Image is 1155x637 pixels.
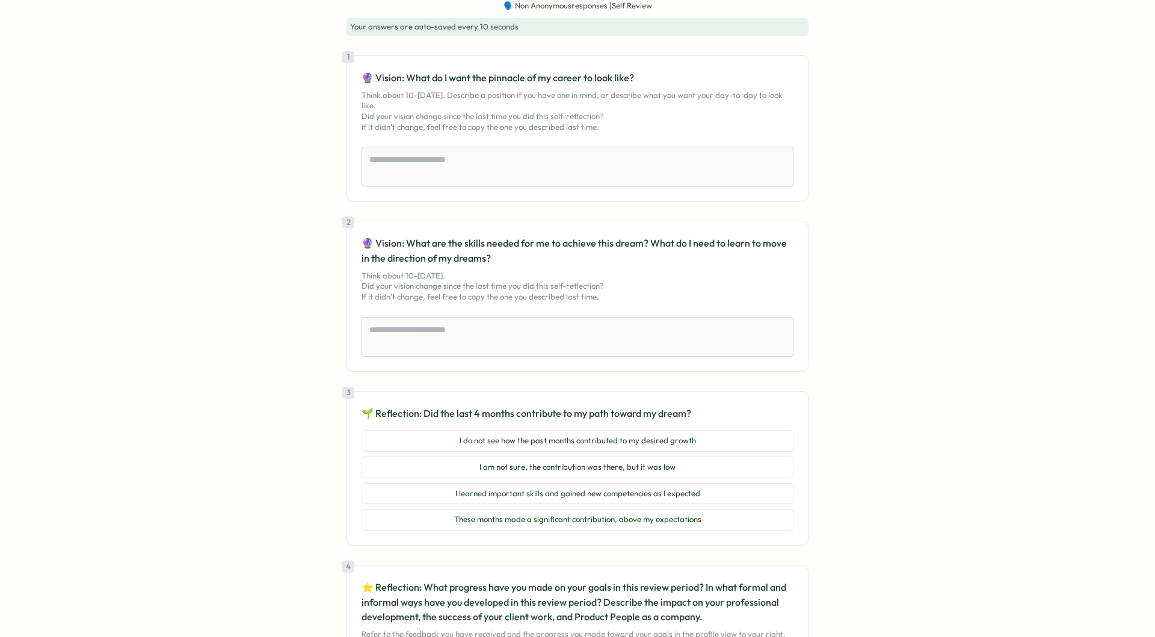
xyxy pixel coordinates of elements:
[362,457,793,478] button: I am not sure, the contribution was there, but it was low
[362,236,793,266] p: 🔮 Vision: What are the skills needed for me to achieve this dream? What do I need to learn to mov...
[342,51,354,63] div: 1
[504,1,652,11] span: 🗣️ Non Anonymous responses | Self Review
[362,90,793,132] p: Think about 10-[DATE]. Describe a position if you have one in mind, or describe what you want you...
[362,430,793,452] button: I do not see how the past months contributed to my desired growth
[362,70,793,85] p: 🔮 Vision: What do I want the pinnacle of my career to look like?
[362,271,793,303] p: Think about 10-[DATE]. Did your vision change since the last time you did this self-reflection? I...
[342,387,354,399] div: 3
[362,580,793,624] p: ⭐️ Reflection: What progress have you made on your goals in this review period? In what formal an...
[350,22,519,31] span: Your answers are auto-saved every 10 seconds
[342,561,354,573] div: 4
[342,217,354,229] div: 2
[362,483,793,505] button: I learned important skills and gained new competencies as I expected
[362,509,793,531] button: These months made a significant contribution, above my expectations
[362,406,793,421] p: 🌱 Reflection: Did the last 4 months contribute to my path toward my dream?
